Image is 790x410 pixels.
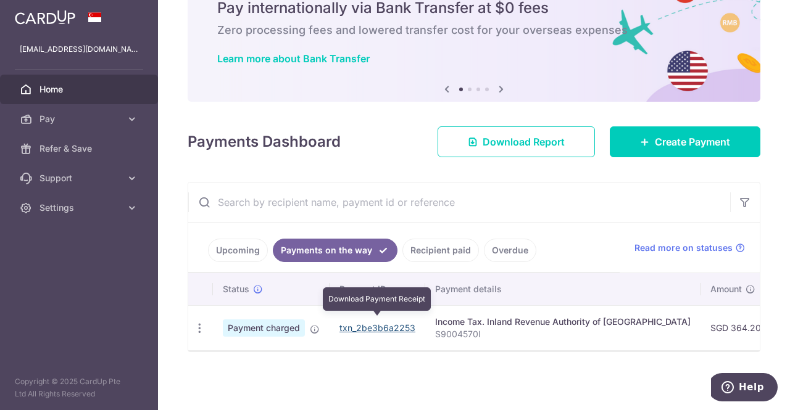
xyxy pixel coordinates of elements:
span: Read more on statuses [634,242,733,254]
span: Download Report [483,134,565,149]
iframe: Opens a widget where you can find more information [711,373,778,404]
div: Income Tax. Inland Revenue Authority of [GEOGRAPHIC_DATA] [435,316,691,328]
span: Refer & Save [39,142,121,155]
img: CardUp [15,10,75,25]
a: txn_2be3b6a2253 [339,322,415,333]
span: Status [223,283,249,295]
a: Overdue [484,239,536,262]
a: Read more on statuses [634,242,745,254]
td: SGD 364.20 [701,305,771,350]
a: Recipient paid [402,239,479,262]
a: Create Payment [610,126,760,157]
p: [EMAIL_ADDRESS][DOMAIN_NAME] [20,43,138,55]
p: S9004570I [435,328,691,340]
h4: Payments Dashboard [188,131,341,153]
a: Payments on the way [273,239,397,262]
span: Amount [710,283,742,295]
a: Download Report [438,126,595,157]
th: Payment ID [330,273,425,305]
h6: Zero processing fees and lowered transfer cost for your overseas expenses [217,23,731,38]
a: Learn more about Bank Transfer [217,52,370,65]
th: Payment details [425,273,701,305]
a: Upcoming [208,239,268,262]
span: Settings [39,202,121,214]
span: Home [39,83,121,96]
input: Search by recipient name, payment id or reference [188,182,730,222]
div: Download Payment Receipt [323,287,431,311]
span: Pay [39,113,121,125]
span: Support [39,172,121,184]
span: Create Payment [655,134,730,149]
span: Payment charged [223,319,305,337]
